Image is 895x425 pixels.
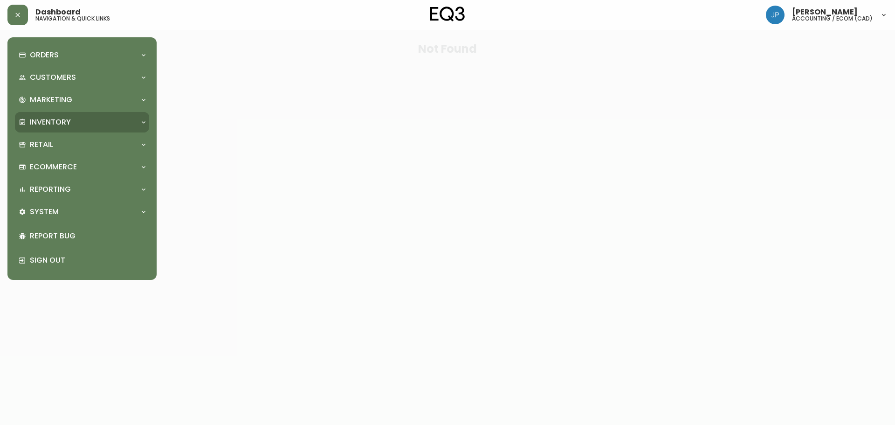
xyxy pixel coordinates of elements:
p: Report Bug [30,231,145,241]
p: Ecommerce [30,162,77,172]
div: Ecommerce [15,157,149,177]
span: [PERSON_NAME] [792,8,858,16]
p: Retail [30,139,53,150]
p: Orders [30,50,59,60]
h5: navigation & quick links [35,16,110,21]
p: Sign Out [30,255,145,265]
h5: accounting / ecom (cad) [792,16,873,21]
p: Marketing [30,95,72,105]
p: Inventory [30,117,71,127]
div: Customers [15,67,149,88]
div: Reporting [15,179,149,200]
div: Orders [15,45,149,65]
div: Sign Out [15,248,149,272]
p: Reporting [30,184,71,195]
img: logo [430,7,465,21]
div: Marketing [15,90,149,110]
div: Report Bug [15,224,149,248]
p: System [30,207,59,217]
p: Customers [30,72,76,83]
div: Inventory [15,112,149,132]
div: System [15,202,149,222]
div: Retail [15,134,149,155]
img: 6a5580316bd5582e3315f951a7ff7adb [766,6,785,24]
span: Dashboard [35,8,81,16]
